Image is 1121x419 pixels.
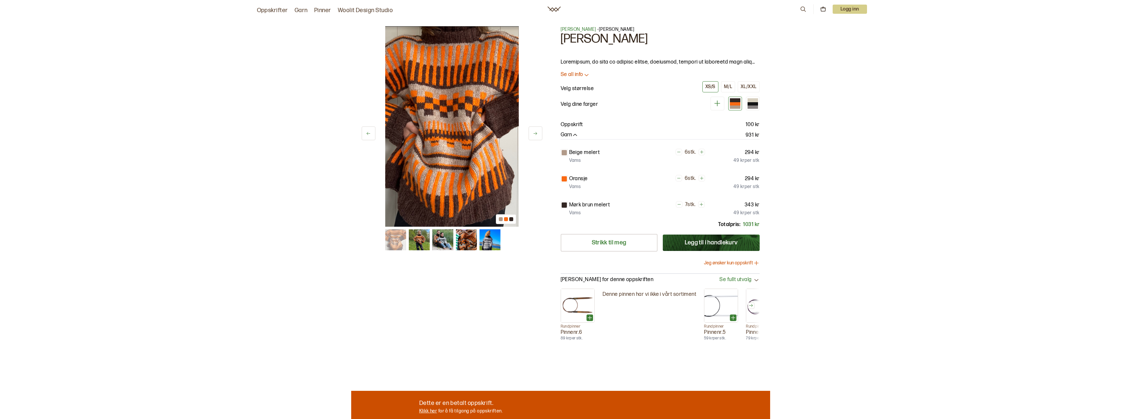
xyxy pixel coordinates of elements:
button: Garn [561,132,578,139]
a: Klikk her [419,408,437,414]
div: M/L [724,84,732,90]
p: Rundpinner [704,324,738,329]
p: Vams [569,210,581,216]
span: Se fullt utvalg [719,276,751,283]
a: [PERSON_NAME] [561,27,596,32]
p: 343 kr [745,201,760,209]
p: 7 stk. [685,201,696,208]
button: User dropdown [833,5,867,14]
div: Variant 3 [728,97,742,110]
h1: [PERSON_NAME] [561,33,760,45]
img: Pinne [704,289,738,322]
p: 1031 kr [743,221,759,229]
div: XS/S [705,84,715,90]
p: 49 kr per stk [733,183,759,190]
p: Loremipsum, do sita co adipisc elitse, doeiusmod, tempori ut laboreetd magn aliq enimadminimven; ... [561,58,760,66]
p: [PERSON_NAME] for denne oppskriften [561,276,654,283]
p: 6 stk. [685,175,696,182]
p: Vams [569,183,581,190]
p: Velg størrelse [561,85,594,93]
img: Pinne [746,289,780,322]
p: 79 kr per stk. [746,336,780,341]
p: Pinnenr. 6 [561,329,595,336]
p: Se all info [561,71,583,78]
p: Totalpris: [718,221,740,229]
p: Beige melert [569,149,600,157]
p: Pinnenr. 6 [746,329,780,336]
p: Velg dine farger [561,101,598,108]
p: for å få tilgang på oppskriften. [419,408,637,414]
a: Woolit Design Studio [338,6,393,15]
p: 59 kr per stk. [704,336,738,341]
button: Se all info [561,71,760,78]
p: Rundpinner [561,324,595,329]
p: Pinnenr. 5 [704,329,738,336]
p: Oransje [569,175,588,183]
a: Woolit [548,7,561,12]
p: 49 kr per stk [733,210,759,216]
a: Strikk til meg [561,234,658,252]
img: Bilde av oppskrift [385,26,519,227]
p: 931 kr [746,131,760,139]
p: 6 stk. [685,149,696,156]
button: M/L [721,81,735,92]
p: 49 kr per stk [733,157,759,164]
button: [PERSON_NAME] for denne oppskriftenSe fullt utvalg [561,276,760,283]
a: Oppskrifter [257,6,288,15]
p: 294 kr [745,175,760,183]
a: Garn [295,6,308,15]
p: 294 kr [745,149,760,157]
button: XL/XXL [738,81,760,92]
p: Denne pinnen har vi ikke i vårt sortiment [603,291,696,298]
p: Oppskrift [561,121,583,129]
a: Pinner [314,6,331,15]
button: Legg til i handlekurv [663,235,760,251]
p: 100 kr [746,121,760,129]
button: XS/S [702,81,718,92]
p: Dette er en betalt oppskrift. [419,399,637,408]
p: Rundpinner [746,324,780,329]
img: Pinne [561,289,594,322]
p: - [PERSON_NAME] [561,26,760,33]
p: Logg inn [833,5,867,14]
button: Jeg ønsker kun oppskrift [704,260,760,266]
p: 89 kr per stk. [561,336,595,341]
p: Mørk brun melert [569,201,610,209]
p: Vams [569,157,581,164]
div: Grå (utsolgt) [746,97,760,110]
div: XL/XXL [741,84,757,90]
